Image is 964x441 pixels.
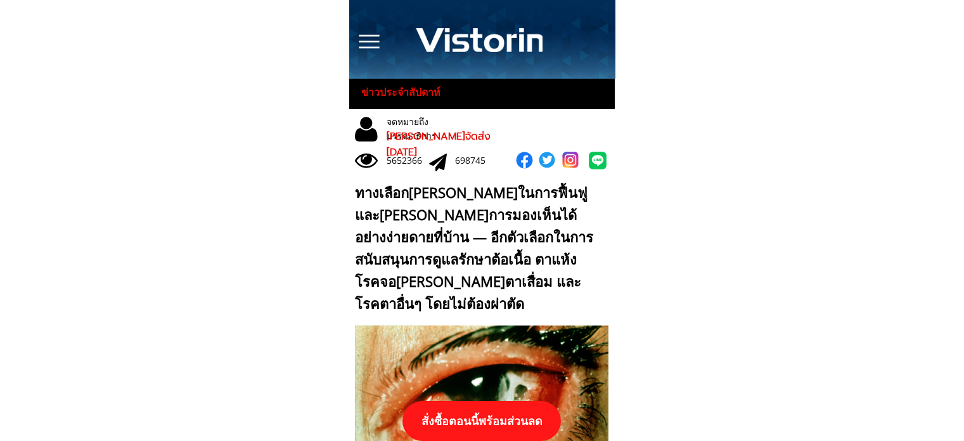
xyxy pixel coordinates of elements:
[387,115,478,143] div: จดหมายถึงบรรณาธิการ
[402,401,561,441] p: สั่งซื้อตอนนี้พร้อมส่วนลด
[355,181,603,315] div: ทางเลือก[PERSON_NAME]ในการฟื้นฟูและ[PERSON_NAME]การมองเห็นได้อย่างง่ายดายที่บ้าน — อีกตัวเลือกในก...
[455,154,498,168] div: 698745
[387,154,429,168] div: 5652366
[361,84,452,101] h3: ข่าวประจำสัปดาห์
[387,129,491,161] span: [PERSON_NAME]จัดส่ง [DATE]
